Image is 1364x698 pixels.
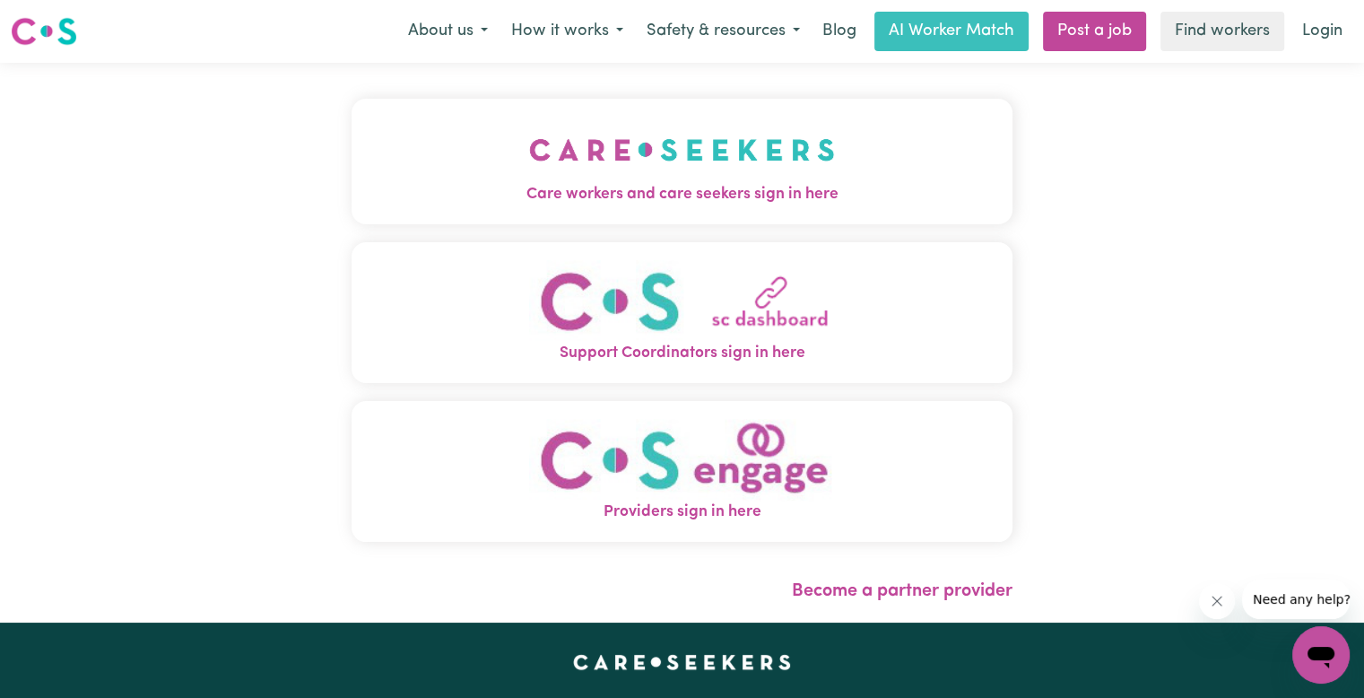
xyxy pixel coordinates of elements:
[11,11,77,52] a: Careseekers logo
[352,99,1012,224] button: Care workers and care seekers sign in here
[812,12,867,51] a: Blog
[1242,580,1350,619] iframe: Message from company
[874,12,1029,51] a: AI Worker Match
[396,13,500,50] button: About us
[352,401,1012,542] button: Providers sign in here
[352,342,1012,365] span: Support Coordinators sign in here
[1199,583,1235,619] iframe: Close message
[1292,626,1350,684] iframe: Button to launch messaging window
[792,582,1012,600] a: Become a partner provider
[573,655,791,669] a: Careseekers home page
[11,15,77,48] img: Careseekers logo
[1043,12,1146,51] a: Post a job
[1291,12,1353,51] a: Login
[352,183,1012,206] span: Care workers and care seekers sign in here
[1160,12,1284,51] a: Find workers
[500,13,635,50] button: How it works
[352,501,1012,524] span: Providers sign in here
[635,13,812,50] button: Safety & resources
[11,13,109,27] span: Need any help?
[352,242,1012,383] button: Support Coordinators sign in here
